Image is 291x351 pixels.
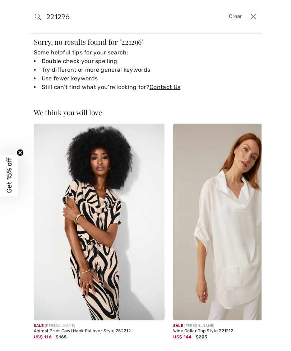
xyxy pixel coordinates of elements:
div: Animal Print Cowl Neck Pullover Style 252212 [34,329,165,334]
div: Sorry, no results found for " " [34,38,257,45]
a: Contact Us [149,84,180,90]
img: Animal Print Cowl Neck Pullover Style 252212. Beige/Black [34,124,165,320]
span: Sale [173,324,183,328]
input: TYPE TO SEARCH [41,6,200,27]
span: $205 [196,334,207,339]
img: search the website [35,14,41,20]
button: Close teaser [17,149,24,156]
span: Clear [229,13,242,21]
li: Double check your spelling [34,57,257,66]
li: Try different or more general keywords [34,66,257,74]
span: 221296 [121,37,142,46]
li: Use fewer keywords [34,74,257,83]
span: Sale [34,324,43,328]
span: US$ 116 [34,334,52,339]
div: Some helpful tips for your search: [34,48,257,92]
span: US$ 144 [173,334,192,339]
span: Get 15% off [5,158,13,193]
div: [PERSON_NAME] [34,323,165,329]
button: Close [248,11,259,22]
li: Still can’t find what you’re looking for? [34,83,257,92]
span: $165 [56,334,66,339]
span: We think you will love [34,107,102,117]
